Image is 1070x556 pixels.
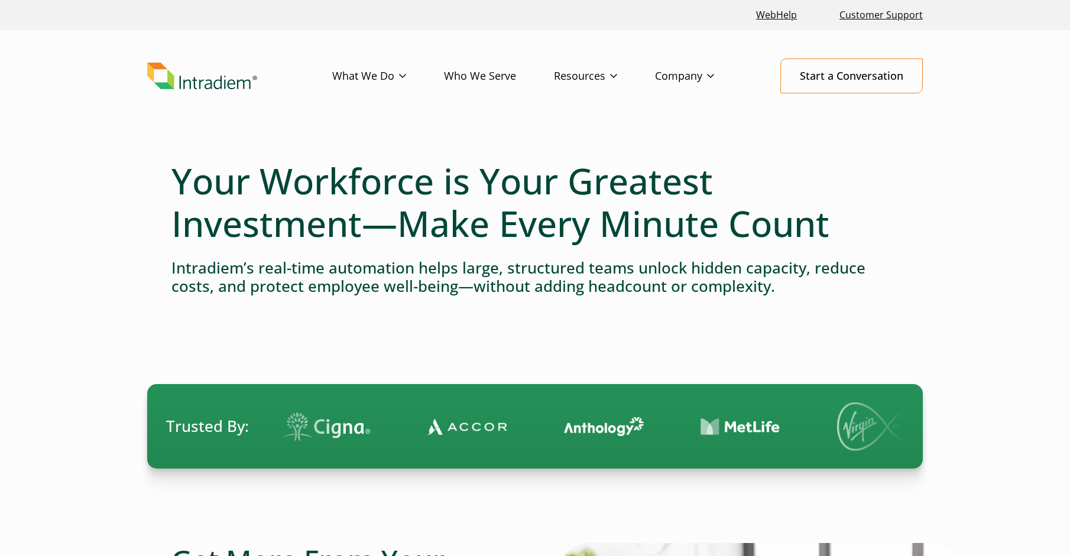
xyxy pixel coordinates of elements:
[751,2,802,28] a: Link opens in a new window
[332,59,444,93] a: What We Do
[171,259,899,295] h4: Intradiem’s real-time automation helps large, structured teams unlock hidden capacity, reduce cos...
[837,402,920,451] img: Virgin Media logo.
[554,59,655,93] a: Resources
[147,63,257,90] img: Intradiem
[147,63,332,90] a: Link to homepage of Intradiem
[444,59,554,93] a: Who We Serve
[166,415,249,437] span: Trusted By:
[780,58,923,93] a: Start a Conversation
[835,2,928,28] a: Customer Support
[171,160,899,245] h1: Your Workforce is Your Greatest Investment—Make Every Minute Count
[701,418,780,436] img: Contact Center Automation MetLife Logo
[427,418,507,435] img: Contact Center Automation Accor Logo
[655,59,752,93] a: Company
